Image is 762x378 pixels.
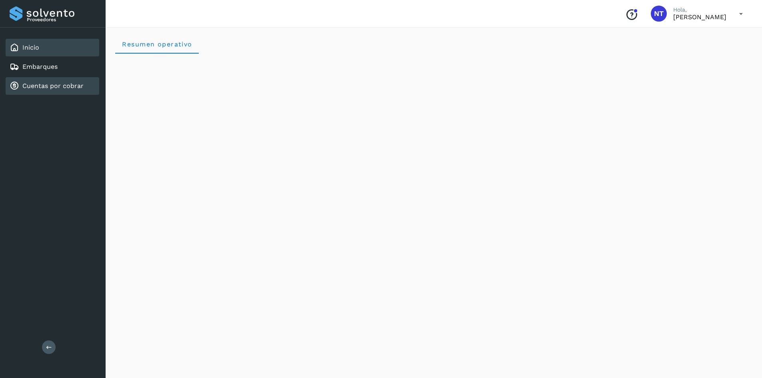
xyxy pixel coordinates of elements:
div: Inicio [6,39,99,56]
p: Proveedores [27,17,96,22]
a: Embarques [22,63,58,70]
p: Hola, [673,6,726,13]
span: Resumen operativo [122,40,192,48]
p: Norberto Tula Tepo [673,13,726,21]
div: Embarques [6,58,99,76]
div: Cuentas por cobrar [6,77,99,95]
a: Cuentas por cobrar [22,82,84,90]
a: Inicio [22,44,39,51]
